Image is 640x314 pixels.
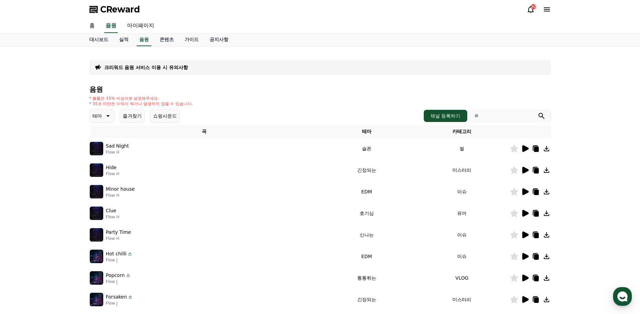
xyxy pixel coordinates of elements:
p: Flow H [106,150,129,155]
p: Hot chilli [106,250,127,257]
span: CReward [100,4,140,15]
td: VLOG [414,267,510,289]
a: 30 [527,5,535,13]
td: 슬픈 [319,138,414,159]
img: music [90,250,103,263]
a: CReward [89,4,140,15]
td: EDM [319,246,414,267]
td: 통통튀는 [319,267,414,289]
p: Hide [106,164,117,171]
a: 대시보드 [84,33,114,46]
p: Popcorn [106,272,125,279]
td: 호기심 [319,202,414,224]
p: Minor house [106,186,135,193]
td: 미스터리 [414,159,510,181]
p: Clue [106,207,116,214]
a: 크리워드 음원 서비스 이용 시 유의사항 [104,64,188,71]
td: 썰 [414,138,510,159]
span: 홈 [21,224,25,229]
td: 긴장되는 [319,289,414,310]
img: music [90,185,103,198]
p: * 35초 미만은 수익이 적거나 발생하지 않을 수 있습니다. [89,101,193,106]
td: 신나는 [319,224,414,246]
button: 쇼핑사운드 [150,109,180,123]
td: EDM [319,181,414,202]
img: music [90,228,103,242]
img: music [90,163,103,177]
h4: 음원 [89,86,551,93]
button: 테마 [89,109,114,123]
a: 마이페이지 [122,19,160,33]
p: Forsaken [106,293,127,301]
a: 실적 [114,33,134,46]
p: Flow J [106,279,131,284]
p: * 볼륨은 15% 이상으로 설정해주세요. [89,96,193,101]
div: 30 [531,4,536,9]
td: 유머 [414,202,510,224]
a: 콘텐츠 [154,33,179,46]
th: 카테고리 [414,125,510,138]
span: 설정 [104,224,112,229]
a: 대화 [45,214,87,230]
p: Flow H [106,236,131,241]
img: music [90,207,103,220]
td: 긴장되는 [319,159,414,181]
button: 채널 등록하기 [424,110,467,122]
a: 공지사항 [204,33,234,46]
a: 설정 [87,214,130,230]
p: Flow J [106,257,133,263]
p: Flow H [106,214,119,220]
p: Flow J [106,301,133,306]
a: 가이드 [179,33,204,46]
p: Flow H [106,171,119,177]
td: 이슈 [414,246,510,267]
td: 미스터리 [414,289,510,310]
button: 즐겨찾기 [120,109,145,123]
a: 음원 [104,19,118,33]
img: music [90,142,103,155]
a: 홈 [84,19,100,33]
span: 대화 [62,224,70,229]
p: 테마 [92,111,102,121]
p: Sad Night [106,143,129,150]
th: 테마 [319,125,414,138]
th: 곡 [89,125,319,138]
td: 이슈 [414,224,510,246]
img: music [90,293,103,306]
p: Flow H [106,193,135,198]
a: 음원 [137,33,151,46]
p: Party Time [106,229,131,236]
a: 홈 [2,214,45,230]
td: 이슈 [414,181,510,202]
img: music [90,271,103,285]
